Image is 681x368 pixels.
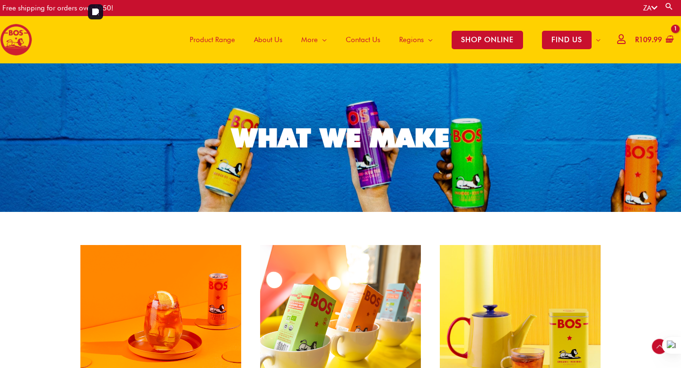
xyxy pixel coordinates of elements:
[390,16,442,63] a: Regions
[190,26,235,54] span: Product Range
[173,16,610,63] nav: Site Navigation
[180,16,244,63] a: Product Range
[346,26,380,54] span: Contact Us
[254,26,282,54] span: About Us
[452,31,523,49] span: SHOP ONLINE
[542,31,592,49] span: FIND US
[301,26,318,54] span: More
[399,26,424,54] span: Regions
[635,35,639,44] span: R
[232,125,449,151] div: WHAT WE MAKE
[244,16,292,63] a: About Us
[664,2,674,11] a: Search button
[643,4,657,12] a: ZA
[633,29,674,51] a: View Shopping Cart, 1 items
[635,35,662,44] bdi: 109.99
[336,16,390,63] a: Contact Us
[292,16,336,63] a: More
[442,16,533,63] a: SHOP ONLINE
